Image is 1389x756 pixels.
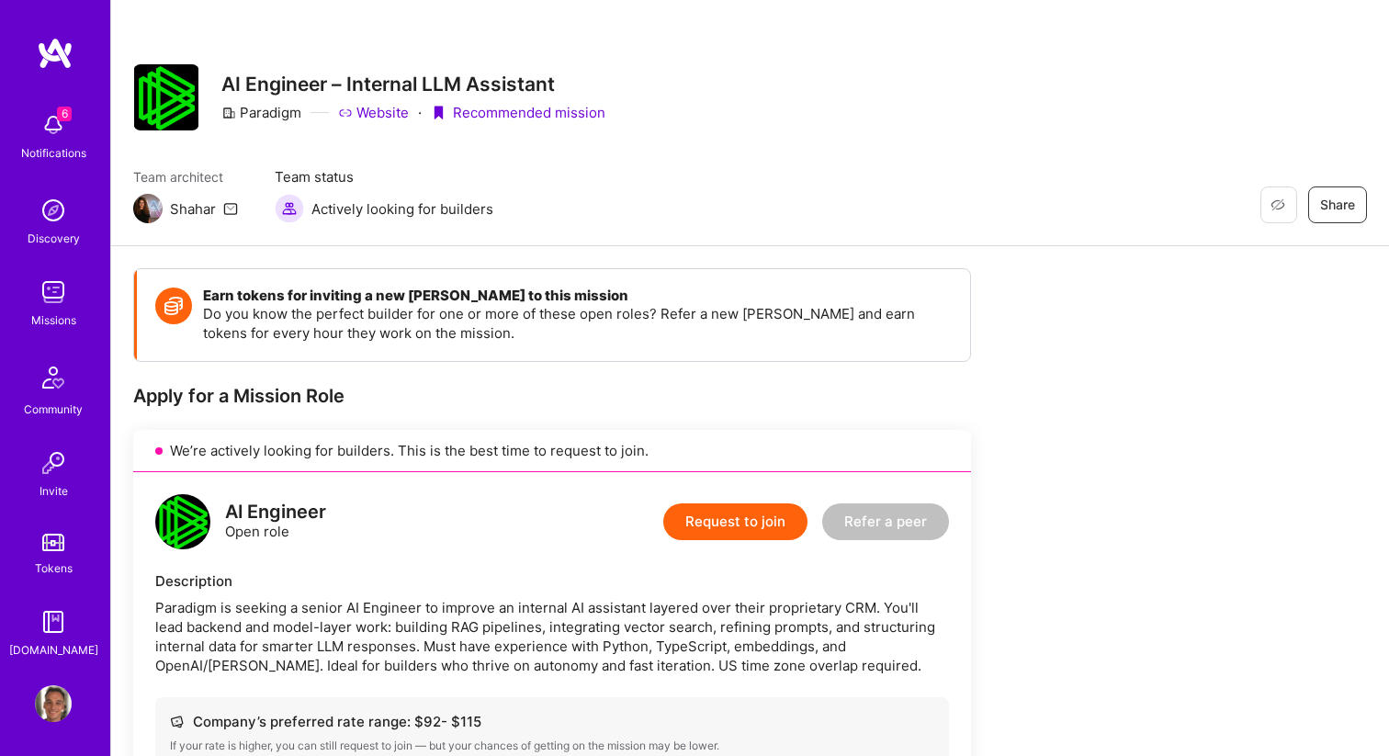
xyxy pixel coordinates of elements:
[57,107,72,121] span: 6
[203,304,952,343] p: Do you know the perfect builder for one or more of these open roles? Refer a new [PERSON_NAME] an...
[28,229,80,248] div: Discovery
[31,355,75,400] img: Community
[133,430,971,472] div: We’re actively looking for builders. This is the best time to request to join.
[663,503,807,540] button: Request to join
[35,559,73,578] div: Tokens
[338,103,409,122] a: Website
[221,106,236,120] i: icon CompanyGray
[170,715,184,728] i: icon Cash
[155,494,210,549] img: logo
[170,712,934,731] div: Company’s preferred rate range: $ 92 - $ 115
[9,640,98,660] div: [DOMAIN_NAME]
[42,534,64,551] img: tokens
[275,194,304,223] img: Actively looking for builders
[225,502,326,541] div: Open role
[223,201,238,216] i: icon Mail
[225,502,326,522] div: AI Engineer
[35,274,72,310] img: teamwork
[155,288,192,324] img: Token icon
[431,106,446,120] i: icon PurpleRibbon
[275,167,493,186] span: Team status
[133,194,163,223] img: Team Architect
[221,73,605,96] h3: AI Engineer – Internal LLM Assistant
[31,310,76,330] div: Missions
[37,37,73,70] img: logo
[35,685,72,722] img: User Avatar
[203,288,952,304] h4: Earn tokens for inviting a new [PERSON_NAME] to this mission
[311,199,493,219] span: Actively looking for builders
[431,103,605,122] div: Recommended mission
[1308,186,1367,223] button: Share
[35,445,72,481] img: Invite
[40,481,68,501] div: Invite
[155,598,949,675] div: Paradigm is seeking a senior AI Engineer to improve an internal AI assistant layered over their p...
[170,739,934,753] div: If your rate is higher, you can still request to join — but your chances of getting on the missio...
[822,503,949,540] button: Refer a peer
[133,384,971,408] div: Apply for a Mission Role
[155,571,949,591] div: Description
[221,103,301,122] div: Paradigm
[1270,197,1285,212] i: icon EyeClosed
[30,685,76,722] a: User Avatar
[35,604,72,640] img: guide book
[134,64,198,130] img: Company Logo
[21,143,86,163] div: Notifications
[35,107,72,143] img: bell
[133,167,238,186] span: Team architect
[35,192,72,229] img: discovery
[24,400,83,419] div: Community
[170,199,216,219] div: Shahar
[418,103,422,122] div: ·
[1320,196,1355,214] span: Share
